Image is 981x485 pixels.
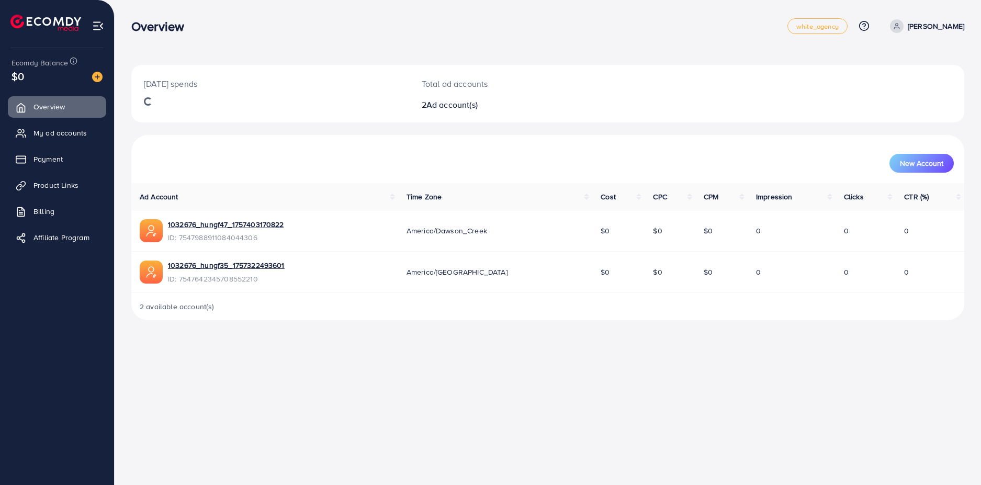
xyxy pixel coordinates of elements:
[12,69,24,84] span: $0
[168,260,285,270] a: 1032676_hungf35_1757322493601
[653,191,667,202] span: CPC
[33,232,89,243] span: Affiliate Program
[601,191,616,202] span: Cost
[92,72,103,82] img: image
[140,191,178,202] span: Ad Account
[426,99,478,110] span: Ad account(s)
[601,225,610,236] span: $0
[904,225,909,236] span: 0
[422,77,605,90] p: Total ad accounts
[168,232,284,243] span: ID: 7547988911084044306
[407,191,442,202] span: Time Zone
[33,101,65,112] span: Overview
[33,180,78,190] span: Product Links
[140,301,215,312] span: 2 available account(s)
[653,267,662,277] span: $0
[904,191,929,202] span: CTR (%)
[8,96,106,117] a: Overview
[92,20,104,32] img: menu
[8,122,106,143] a: My ad accounts
[704,267,713,277] span: $0
[704,225,713,236] span: $0
[12,58,68,68] span: Ecomdy Balance
[407,267,508,277] span: America/[GEOGRAPHIC_DATA]
[756,225,761,236] span: 0
[422,100,605,110] h2: 2
[168,219,284,230] a: 1032676_hungf47_1757403170822
[33,206,54,217] span: Billing
[168,274,285,284] span: ID: 7547642345708552210
[844,191,864,202] span: Clicks
[756,191,793,202] span: Impression
[844,267,849,277] span: 0
[908,20,964,32] p: [PERSON_NAME]
[8,175,106,196] a: Product Links
[140,261,163,284] img: ic-ads-acc.e4c84228.svg
[904,267,909,277] span: 0
[900,160,943,167] span: New Account
[653,225,662,236] span: $0
[886,19,964,33] a: [PERSON_NAME]
[10,15,81,31] img: logo
[796,23,839,30] span: white_agency
[704,191,718,202] span: CPM
[8,149,106,170] a: Payment
[601,267,610,277] span: $0
[844,225,849,236] span: 0
[8,227,106,248] a: Affiliate Program
[33,128,87,138] span: My ad accounts
[889,154,954,173] button: New Account
[407,225,487,236] span: America/Dawson_Creek
[140,219,163,242] img: ic-ads-acc.e4c84228.svg
[756,267,761,277] span: 0
[33,154,63,164] span: Payment
[787,18,848,34] a: white_agency
[131,19,193,34] h3: Overview
[144,77,397,90] p: [DATE] spends
[8,201,106,222] a: Billing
